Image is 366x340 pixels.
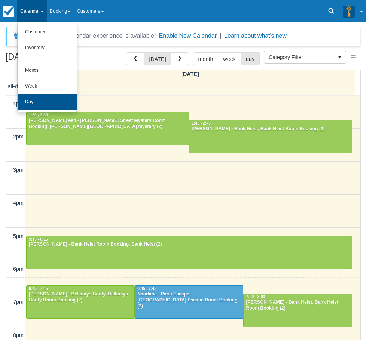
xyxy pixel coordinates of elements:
[6,52,100,66] h2: [DATE]
[343,5,355,17] img: A3
[18,79,77,94] a: Week
[3,6,14,17] img: checkfront-main-nav-mini-logo.png
[269,53,336,61] span: Category Filter
[13,233,24,239] span: 5pm
[218,52,241,65] button: week
[8,83,24,89] span: all-day
[241,52,260,65] button: day
[137,287,156,291] span: 6:45 - 7:45
[224,33,287,39] a: Learn about what's new
[144,52,171,65] button: [DATE]
[26,285,135,318] a: 6:45 - 7:45[PERSON_NAME] - Bellamys Booty, Bellamys Booty Room Booking (2)
[243,294,352,327] a: 7:00 - 8:00[PERSON_NAME] - Bank Heist, Bank Heist Room Booking (2)
[245,300,350,312] div: [PERSON_NAME] - Bank Heist, Bank Heist Room Booking (2)
[220,33,221,39] span: |
[246,295,265,299] span: 7:00 - 8:00
[181,71,199,77] span: [DATE]
[28,118,187,130] div: [PERSON_NAME]'eed - [PERSON_NAME] Street Mystery Room Booking, [PERSON_NAME][GEOGRAPHIC_DATA] Mys...
[159,32,217,40] button: Enable New Calendar
[29,237,48,241] span: 5:15 - 6:15
[18,24,77,40] a: Customer
[17,22,77,112] ul: Calendar
[18,94,77,110] a: Day
[192,121,211,125] span: 1:45 - 2:45
[13,200,24,206] span: 4pm
[191,126,350,132] div: [PERSON_NAME] - Bank Heist, Bank Heist Room Booking (2)
[18,63,77,79] a: Month
[135,285,243,318] a: 6:45 - 7:45Nandana - Paris Escape, [GEOGRAPHIC_DATA] Escape Room Booking (2)
[18,40,77,56] a: Inventory
[193,52,219,65] button: month
[13,167,24,173] span: 3pm
[13,101,24,107] span: 1pm
[264,51,346,64] button: Category Filter
[29,113,48,117] span: 1:30 - 2:30
[13,266,24,272] span: 6pm
[28,242,350,248] div: [PERSON_NAME] - Bank Heist Room Booking, Bank Heist (2)
[189,120,352,153] a: 1:45 - 2:45[PERSON_NAME] - Bank Heist, Bank Heist Room Booking (2)
[29,287,48,291] span: 6:45 - 7:45
[13,134,24,140] span: 2pm
[13,332,24,338] span: 8pm
[137,291,241,309] div: Nandana - Paris Escape, [GEOGRAPHIC_DATA] Escape Room Booking (2)
[13,299,24,305] span: 7pm
[26,236,352,269] a: 5:15 - 6:15[PERSON_NAME] - Bank Heist Room Booking, Bank Heist (2)
[25,31,156,40] div: A new Booking Calendar experience is available!
[28,291,132,303] div: [PERSON_NAME] - Bellamys Booty, Bellamys Booty Room Booking (2)
[26,112,189,145] a: 1:30 - 2:30[PERSON_NAME]'eed - [PERSON_NAME] Street Mystery Room Booking, [PERSON_NAME][GEOGRAPHI...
